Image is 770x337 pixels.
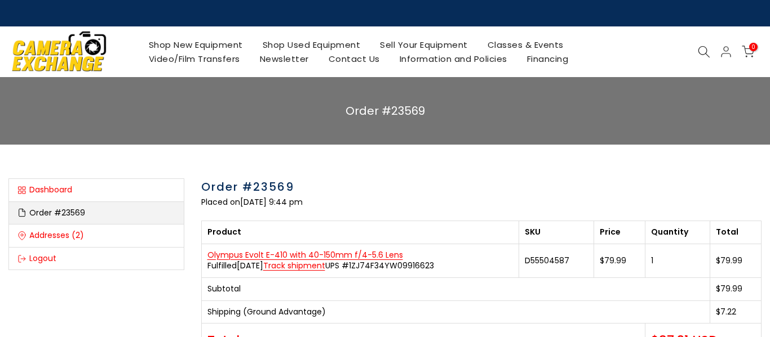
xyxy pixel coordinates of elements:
[9,248,184,270] a: Logout
[318,52,390,66] a: Contact Us
[201,300,710,323] td: Shipping (Ground Advantage)
[201,178,762,195] h2: Order #23569
[9,224,184,248] a: Addresses (2)
[201,221,519,244] th: Product
[201,195,762,209] p: Placed on
[253,38,370,52] a: Shop Used Equipment
[207,260,263,271] span: Fulfilled
[710,300,762,323] td: $7.22
[207,249,403,260] a: Olympus Evolt E-410 with 40-150mm f/4-5.6 Lens
[370,38,478,52] a: Sell Your Equipment
[390,52,517,66] a: Information and Policies
[594,221,645,244] th: Price
[517,52,578,66] a: Financing
[710,221,762,244] th: Total
[645,221,710,244] th: Quantity
[645,244,710,278] td: 1
[325,260,434,271] span: UPS #1ZJ74F34YW09916623
[477,38,573,52] a: Classes & Events
[749,43,758,51] span: 0
[742,46,754,58] a: 0
[8,105,762,116] p: Order #23569
[201,277,710,300] td: Subtotal
[263,260,325,271] a: Track shipment
[139,38,253,52] a: Shop New Equipment
[600,255,626,266] span: $79.99
[250,52,318,66] a: Newsletter
[710,277,762,300] td: $79.99
[519,244,594,278] td: D55504587
[519,221,594,244] th: SKU
[139,52,250,66] a: Video/Film Transfers
[237,260,263,271] time: [DATE]
[240,196,303,208] time: [DATE] 9:44 pm
[9,179,184,202] a: Dashboard
[710,244,762,278] td: $79.99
